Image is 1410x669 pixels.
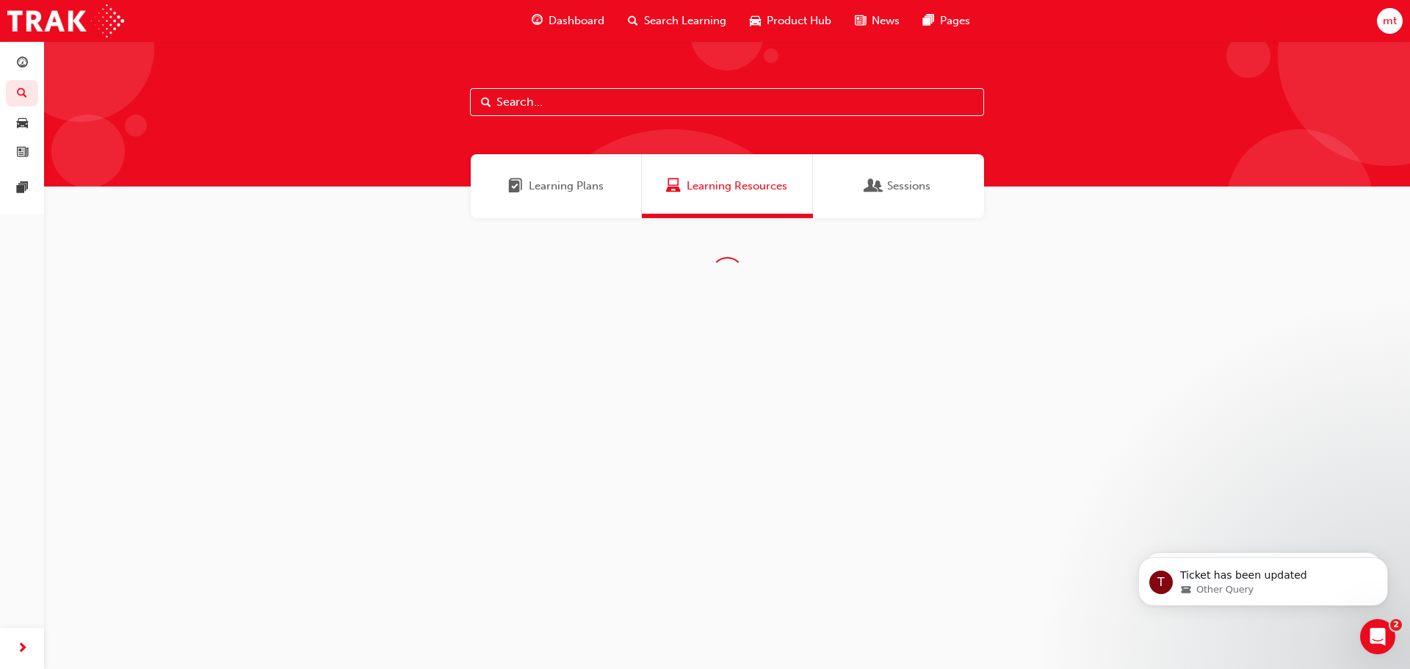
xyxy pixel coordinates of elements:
span: guage-icon [532,12,543,30]
span: mt [1383,12,1397,29]
span: Dashboard [549,12,604,29]
a: guage-iconDashboard [520,6,616,36]
span: pages-icon [923,12,934,30]
span: search-icon [17,87,27,101]
img: Trak [7,4,124,37]
span: Pages [940,12,970,29]
span: news-icon [17,147,28,160]
span: search-icon [628,12,638,30]
iframe: Intercom live chat [1360,619,1395,654]
span: guage-icon [17,57,28,70]
a: search-iconSearch Learning [616,6,738,36]
a: Learning PlansLearning Plans [471,154,642,218]
a: Learning ResourcesLearning Resources [642,154,813,218]
a: car-iconProduct Hub [738,6,843,36]
span: news-icon [855,12,866,30]
iframe: Intercom notifications message [1116,527,1410,629]
a: pages-iconPages [911,6,982,36]
span: pages-icon [17,182,28,195]
span: Learning Resources [666,178,681,195]
span: Learning Plans [508,178,523,195]
span: car-icon [750,12,761,30]
span: Search [481,94,491,111]
a: news-iconNews [843,6,911,36]
button: mt [1377,8,1403,34]
span: Search Learning [644,12,726,29]
span: News [872,12,900,29]
span: Sessions [867,178,881,195]
input: Search... [470,88,984,116]
span: 2 [1390,619,1402,631]
span: next-icon [17,640,28,658]
a: SessionsSessions [813,154,984,218]
span: Sessions [887,178,930,195]
span: Learning Plans [529,178,604,195]
span: Learning Resources [687,178,787,195]
span: Product Hub [767,12,831,29]
span: car-icon [17,117,28,130]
